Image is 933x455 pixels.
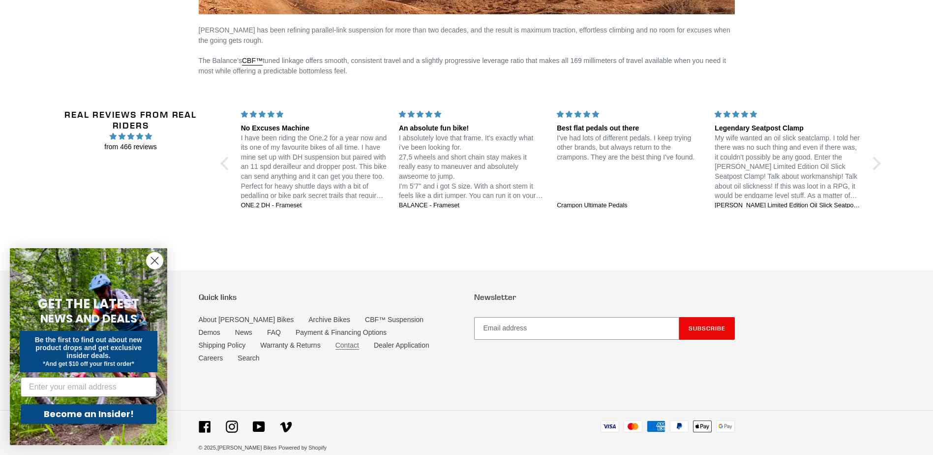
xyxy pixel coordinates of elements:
[715,133,861,201] p: My wife wanted an oil slick seatclamp. I told her there was no such thing and even if there was, ...
[146,252,163,269] button: Close dialog
[474,317,679,340] input: Email address
[35,336,143,359] span: Be the first to find out about new product drops and get exclusive insider deals.
[679,317,735,340] button: Subscribe
[399,201,545,210] a: BALANCE - Frameset
[199,354,223,362] a: Careers
[235,328,252,336] a: News
[38,295,139,313] span: GET THE LATEST
[217,445,276,451] a: [PERSON_NAME] Bikes
[557,109,703,120] div: 5 stars
[241,109,387,120] div: 5 stars
[241,201,387,210] a: ONE.2 DH - Frameset
[199,292,459,302] p: Quick links
[260,341,320,349] a: Warranty & Returns
[199,445,277,451] small: © 2025,
[47,109,214,130] h2: Real Reviews from Real Riders
[199,341,246,349] a: Shipping Policy
[199,316,294,324] a: About [PERSON_NAME] Bikes
[399,109,545,120] div: 5 stars
[365,316,423,324] a: CBF™ Suspension
[199,56,735,76] p: The Balance’s tuned linkage offers smooth, consistent travel and a slightly progressive leverage ...
[40,311,137,326] span: NEWS AND DEALS
[399,133,545,201] p: I absolutely love that frame. It's exactly what i've been looking for. 27,5 wheels and short chai...
[21,377,156,397] input: Enter your email address
[47,142,214,152] span: from 466 reviews
[715,109,861,120] div: 5 stars
[278,445,327,451] a: Powered by Shopify
[715,124,861,133] div: Legendary Seatpost Clamp
[47,131,214,142] span: 4.96 stars
[335,341,359,350] a: Contact
[557,133,703,162] p: I've had lots of different pedals. I keep trying other brands, but always return to the crampons....
[199,25,735,46] p: [PERSON_NAME] has been refining parallel-link suspension for more than two decades, and the resul...
[241,124,387,133] div: No Excuses Machine
[374,341,429,349] a: Dealer Application
[474,292,735,302] p: Newsletter
[399,124,545,133] div: An absolute fun bike!
[241,133,387,201] p: I have been riding the One.2 for a year now and its one of my favourite bikes of all time. I have...
[557,201,703,210] a: Crampon Ultimate Pedals
[199,328,220,336] a: Demos
[296,328,387,336] a: Payment & Financing Options
[308,316,350,324] a: Archive Bikes
[715,201,861,210] a: [PERSON_NAME] Limited Edition Oil Slick Seatpost Clamp
[557,124,703,133] div: Best flat pedals out there
[267,328,281,336] a: FAQ
[21,404,156,424] button: Become an Insider!
[238,354,259,362] a: Search
[43,360,134,367] span: *And get $10 off your first order*
[242,57,263,65] a: CBF™
[689,325,725,332] span: Subscribe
